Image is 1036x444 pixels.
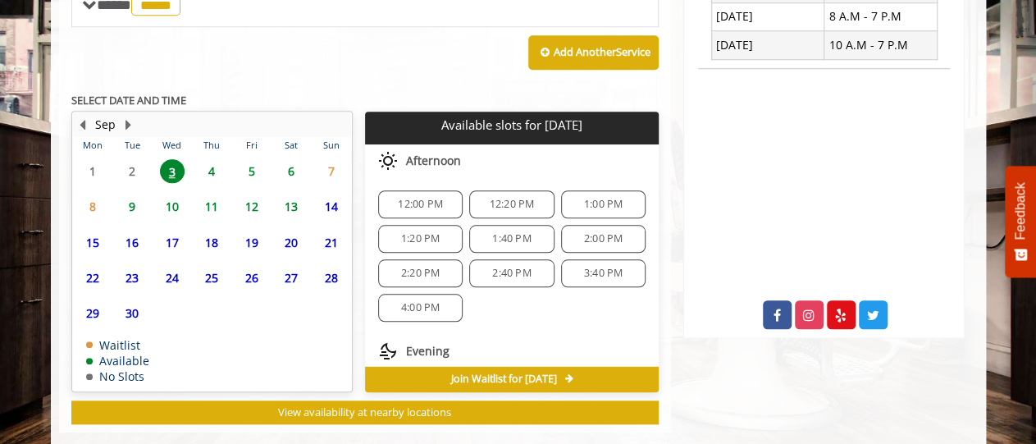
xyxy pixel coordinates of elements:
[378,294,463,322] div: 4:00 PM
[231,224,271,259] td: Select day19
[240,195,264,218] span: 12
[401,301,440,314] span: 4:00 PM
[492,267,531,280] span: 2:40 PM
[80,231,105,254] span: 15
[71,93,186,108] b: SELECT DATE AND TIME
[199,231,224,254] span: 18
[469,190,554,218] div: 12:20 PM
[711,2,824,30] td: [DATE]
[73,189,112,224] td: Select day8
[272,153,311,189] td: Select day6
[311,224,351,259] td: Select day21
[231,189,271,224] td: Select day12
[406,345,450,358] span: Evening
[86,339,149,351] td: Waitlist
[378,190,463,218] div: 12:00 PM
[95,116,116,134] button: Sep
[152,224,191,259] td: Select day17
[319,195,344,218] span: 14
[192,260,231,295] td: Select day25
[319,231,344,254] span: 21
[120,231,144,254] span: 16
[398,198,443,211] span: 12:00 PM
[401,232,440,245] span: 1:20 PM
[584,232,623,245] span: 2:00 PM
[378,151,398,171] img: afternoon slots
[86,355,149,367] td: Available
[199,159,224,183] span: 4
[469,259,554,287] div: 2:40 PM
[73,224,112,259] td: Select day15
[401,267,440,280] span: 2:20 PM
[152,153,191,189] td: Select day3
[152,260,191,295] td: Select day24
[711,31,824,59] td: [DATE]
[554,44,650,59] b: Add Another Service
[824,2,938,30] td: 8 A.M - 7 P.M
[279,159,303,183] span: 6
[469,225,554,253] div: 1:40 PM
[160,195,185,218] span: 10
[378,341,398,361] img: evening slots
[311,137,351,153] th: Sun
[199,266,224,290] span: 25
[192,137,231,153] th: Thu
[73,137,112,153] th: Mon
[824,31,938,59] td: 10 A.M - 7 P.M
[240,159,264,183] span: 5
[378,259,463,287] div: 2:20 PM
[122,116,135,134] button: Next Month
[112,189,152,224] td: Select day9
[240,266,264,290] span: 26
[71,401,659,424] button: View availability at nearby locations
[561,190,646,218] div: 1:00 PM
[279,266,303,290] span: 27
[73,295,112,331] td: Select day29
[1005,166,1036,277] button: Feedback - Show survey
[490,198,535,211] span: 12:20 PM
[528,35,659,70] button: Add AnotherService
[120,266,144,290] span: 23
[160,159,185,183] span: 3
[76,116,89,134] button: Previous Month
[86,370,149,382] td: No Slots
[279,231,303,254] span: 20
[231,153,271,189] td: Select day5
[272,189,311,224] td: Select day13
[272,224,311,259] td: Select day20
[160,266,185,290] span: 24
[192,189,231,224] td: Select day11
[192,153,231,189] td: Select day4
[240,231,264,254] span: 19
[278,405,451,419] span: View availability at nearby locations
[561,259,646,287] div: 3:40 PM
[1013,182,1028,240] span: Feedback
[319,266,344,290] span: 28
[311,189,351,224] td: Select day14
[112,295,152,331] td: Select day30
[199,195,224,218] span: 11
[231,137,271,153] th: Fri
[73,260,112,295] td: Select day22
[112,260,152,295] td: Select day23
[272,260,311,295] td: Select day27
[450,373,556,386] span: Join Waitlist for [DATE]
[160,231,185,254] span: 17
[80,266,105,290] span: 22
[272,137,311,153] th: Sat
[561,225,646,253] div: 2:00 PM
[152,189,191,224] td: Select day10
[80,301,105,325] span: 29
[152,137,191,153] th: Wed
[120,301,144,325] span: 30
[311,260,351,295] td: Select day28
[378,225,463,253] div: 1:20 PM
[319,159,344,183] span: 7
[584,198,623,211] span: 1:00 PM
[492,232,531,245] span: 1:40 PM
[112,137,152,153] th: Tue
[584,267,623,280] span: 3:40 PM
[311,153,351,189] td: Select day7
[120,195,144,218] span: 9
[372,118,652,132] p: Available slots for [DATE]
